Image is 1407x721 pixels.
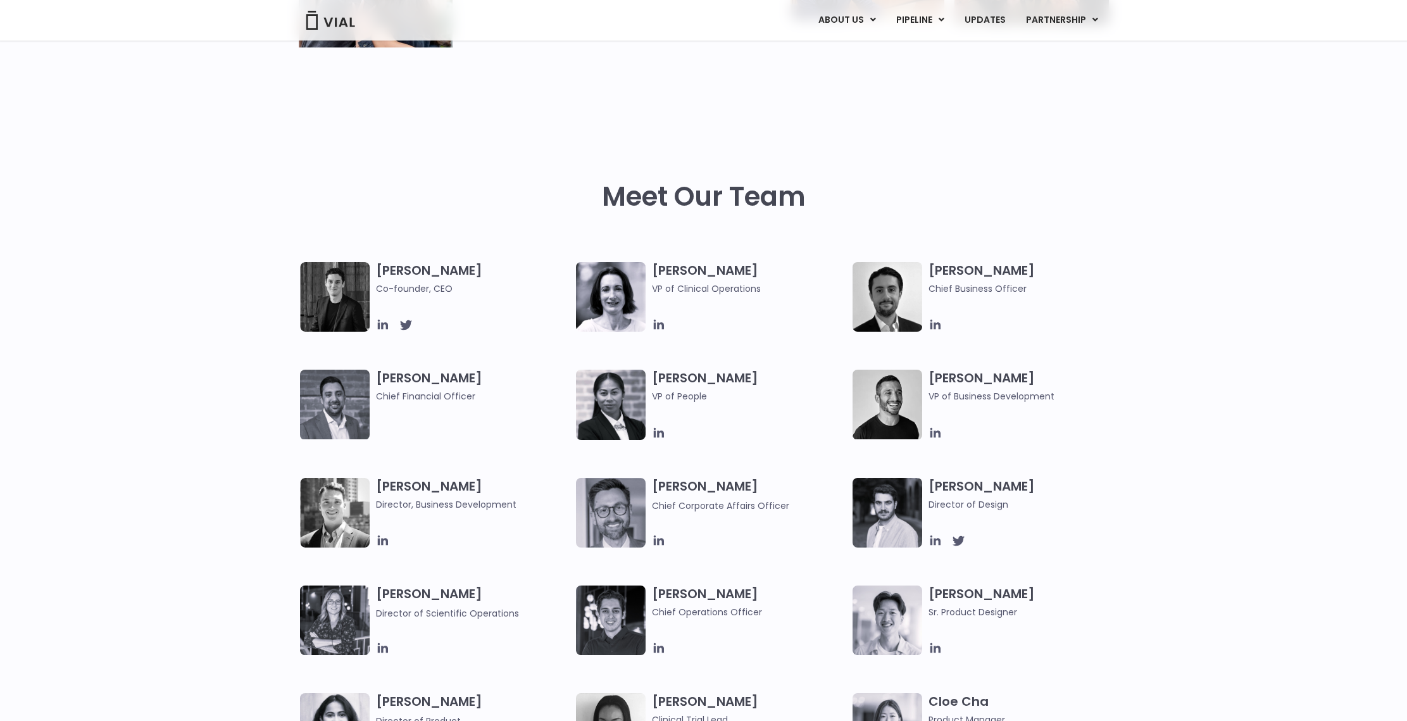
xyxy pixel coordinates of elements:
[652,370,846,422] h3: [PERSON_NAME]
[853,586,922,655] img: Brennan
[652,586,846,619] h3: [PERSON_NAME]
[300,262,370,332] img: A black and white photo of a man in a suit attending a Summit.
[929,498,1123,511] span: Director of Design
[652,499,789,512] span: Chief Corporate Affairs Officer
[300,478,370,548] img: A black and white photo of a smiling man in a suit at ARVO 2023.
[652,478,846,513] h3: [PERSON_NAME]
[576,262,646,332] img: Image of smiling woman named Amy
[376,389,570,403] span: Chief Financial Officer
[376,478,570,511] h3: [PERSON_NAME]
[652,605,846,619] span: Chief Operations Officer
[929,262,1123,296] h3: [PERSON_NAME]
[853,262,922,332] img: A black and white photo of a man in a suit holding a vial.
[808,9,885,31] a: ABOUT USMenu Toggle
[576,370,646,440] img: Catie
[376,262,570,296] h3: [PERSON_NAME]
[305,11,356,30] img: Vial Logo
[576,478,646,548] img: Paolo-M
[886,9,954,31] a: PIPELINEMenu Toggle
[602,182,806,212] h2: Meet Our Team
[853,370,922,439] img: A black and white photo of a man smiling.
[376,607,519,620] span: Director of Scientific Operations
[929,605,1123,619] span: Sr. Product Designer
[376,586,570,620] h3: [PERSON_NAME]
[376,498,570,511] span: Director, Business Development
[376,282,570,296] span: Co-founder, CEO
[929,586,1123,619] h3: [PERSON_NAME]
[376,370,570,403] h3: [PERSON_NAME]
[652,262,846,296] h3: [PERSON_NAME]
[652,389,846,403] span: VP of People
[576,586,646,655] img: Headshot of smiling man named Josh
[929,370,1123,403] h3: [PERSON_NAME]
[929,282,1123,296] span: Chief Business Officer
[929,478,1123,511] h3: [PERSON_NAME]
[853,478,922,548] img: Headshot of smiling man named Albert
[929,389,1123,403] span: VP of Business Development
[1016,9,1108,31] a: PARTNERSHIPMenu Toggle
[300,370,370,439] img: Headshot of smiling man named Samir
[954,9,1015,31] a: UPDATES
[652,282,846,296] span: VP of Clinical Operations
[300,586,370,655] img: Headshot of smiling woman named Sarah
